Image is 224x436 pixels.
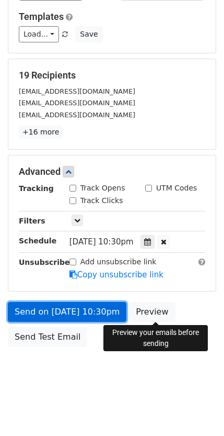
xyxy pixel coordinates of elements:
h5: Advanced [19,166,205,177]
button: Save [75,26,102,42]
a: Send on [DATE] 10:30pm [8,302,126,322]
div: Preview your emails before sending [103,325,208,351]
a: Templates [19,11,64,22]
strong: Unsubscribe [19,258,70,266]
a: Preview [129,302,175,322]
small: [EMAIL_ADDRESS][DOMAIN_NAME] [19,111,135,119]
strong: Schedule [19,237,56,245]
a: Send Test Email [8,327,87,347]
a: +16 more [19,126,63,139]
h5: 19 Recipients [19,70,205,81]
div: 聊天小组件 [172,386,224,436]
label: UTM Codes [156,183,197,194]
strong: Tracking [19,184,54,193]
label: Track Clicks [80,195,123,206]
span: [DATE] 10:30pm [69,237,134,247]
small: [EMAIL_ADDRESS][DOMAIN_NAME] [19,99,135,107]
small: [EMAIL_ADDRESS][DOMAIN_NAME] [19,87,135,95]
a: Load... [19,26,59,42]
a: Copy unsubscribe link [69,270,163,280]
label: Track Opens [80,183,125,194]
strong: Filters [19,217,45,225]
iframe: Chat Widget [172,386,224,436]
label: Add unsubscribe link [80,256,157,267]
